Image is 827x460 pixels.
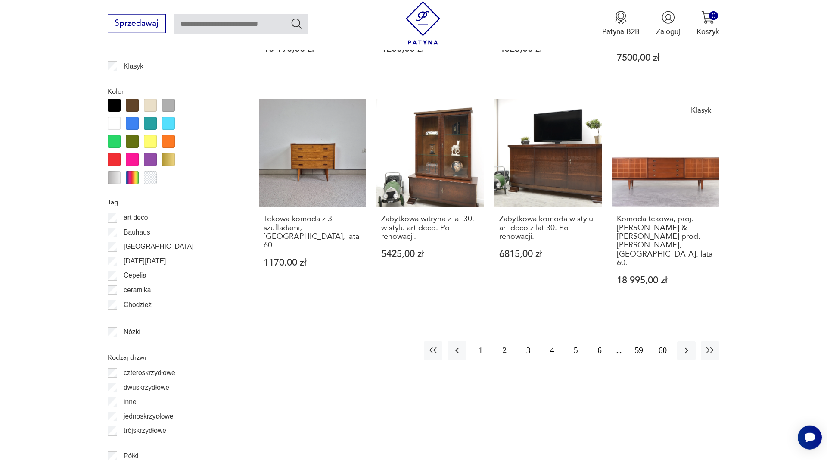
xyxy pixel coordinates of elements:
p: Koszyk [696,27,719,37]
a: Zabytkowa witryna z lat 30. w stylu art deco. Po renowacji.Zabytkowa witryna z lat 30. w stylu ar... [376,99,484,305]
p: [GEOGRAPHIC_DATA] [124,241,193,252]
a: Tekowa komoda z 3 szufladami, Norwegia, lata 60.Tekowa komoda z 3 szufladami, [GEOGRAPHIC_DATA], ... [259,99,366,305]
p: Kolor [108,86,234,97]
button: Szukaj [290,17,303,30]
h3: Zabytkowa witryna z lat 30. w stylu art deco. Po renowacji. [381,215,479,241]
p: Bauhaus [124,227,150,238]
p: inne [124,396,136,407]
p: Tag [108,197,234,208]
p: 7500,00 zł [617,53,715,63]
h3: Komoda tekowa, proj. [PERSON_NAME] & [PERSON_NAME] prod. [PERSON_NAME], [GEOGRAPHIC_DATA], lata 60. [617,215,715,267]
p: 18 995,00 zł [617,276,715,285]
p: 1170,00 zł [264,258,362,267]
p: Ćmielów [124,313,149,325]
p: trójskrzydłowe [124,425,166,436]
p: 5425,00 zł [381,250,479,259]
p: Chodzież [124,299,152,310]
p: dwuskrzydłowe [124,382,169,393]
p: jednoskrzydłowe [124,411,173,422]
h3: Zabytkowa komoda w stylu art deco z lat 30. Po renowacji. [499,215,597,241]
p: 10 190,00 zł [264,44,362,53]
a: KlasykKomoda tekowa, proj. Rolf Rastad & Adolf Relling prod. Gustav Bahus, Norwegia, lata 60.Komo... [612,99,719,305]
a: Zabytkowa komoda w stylu art deco z lat 30. Po renowacji.Zabytkowa komoda w stylu art deco z lat ... [494,99,602,305]
div: 0 [709,11,718,20]
p: czteroskrzydłowe [124,367,175,379]
button: 0Koszyk [696,11,719,37]
button: Zaloguj [656,11,680,37]
p: Zaloguj [656,27,680,37]
img: Ikona koszyka [701,11,715,24]
button: 6 [590,341,609,360]
button: 59 [630,341,648,360]
button: 5 [566,341,585,360]
img: Patyna - sklep z meblami i dekoracjami vintage [401,1,445,45]
a: Ikona medaluPatyna B2B [602,11,640,37]
p: [DATE][DATE] [124,256,166,267]
button: Patyna B2B [602,11,640,37]
button: Sprzedawaj [108,14,166,33]
img: Ikonka użytkownika [662,11,675,24]
p: Rodzaj drzwi [108,352,234,363]
button: 60 [653,341,672,360]
p: 1200,00 zł [381,44,479,53]
p: 6815,00 zł [499,250,597,259]
iframe: Smartsupp widget button [798,426,822,450]
p: art deco [124,212,148,223]
button: 4 [543,341,561,360]
img: Ikona medalu [614,11,628,24]
p: Patyna B2B [602,27,640,37]
button: 2 [495,341,514,360]
p: Nóżki [124,326,140,338]
p: ceramika [124,285,151,296]
p: Klasyk [124,61,143,72]
a: Sprzedawaj [108,21,166,28]
h3: Tekowa komoda z 3 szufladami, [GEOGRAPHIC_DATA], lata 60. [264,215,362,250]
button: 1 [472,341,490,360]
button: 3 [519,341,538,360]
p: Cepelia [124,270,146,281]
p: 4625,00 zł [499,44,597,53]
